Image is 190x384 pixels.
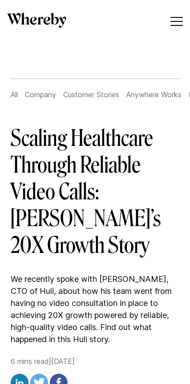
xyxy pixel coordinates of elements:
[7,12,66,31] a: Whereby
[25,90,56,99] a: Company
[11,273,179,345] p: We recently spoke with [PERSON_NAME], CTO of Huli, about how his team went from having no video c...
[63,90,119,99] a: Customer Stories
[11,90,18,99] a: All
[11,125,179,259] h1: Scaling Healthcare Through Reliable Video Calls: [PERSON_NAME]’s 20X Growth Story
[126,90,182,99] a: Anywhere Works
[7,12,66,28] svg: Whereby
